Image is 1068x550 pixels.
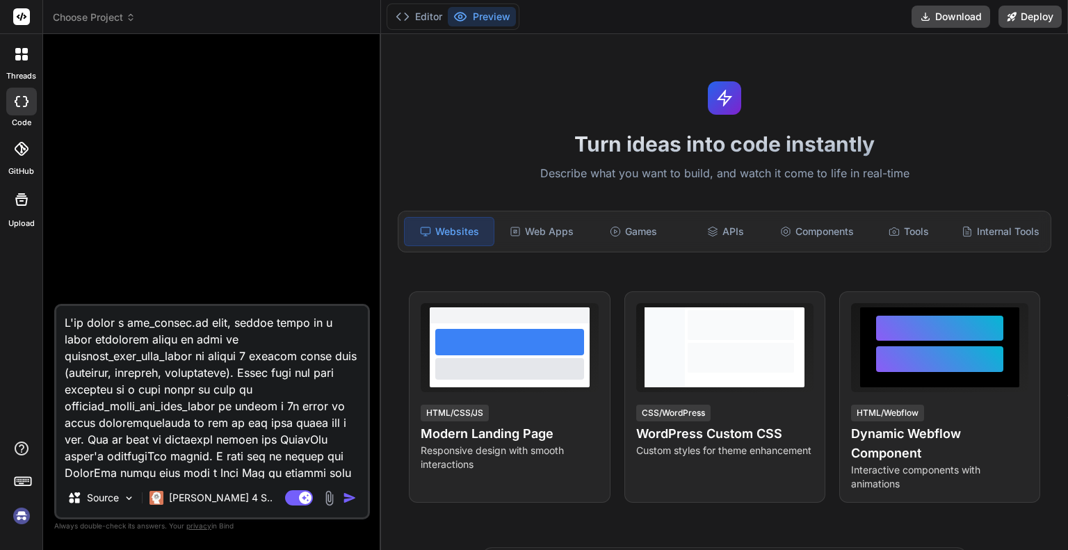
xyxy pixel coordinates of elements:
span: Choose Project [53,10,136,24]
div: HTML/Webflow [851,405,924,421]
h4: Dynamic Webflow Component [851,424,1028,463]
p: Describe what you want to build, and watch it come to life in real-time [389,165,1060,183]
img: signin [10,504,33,528]
img: Claude 4 Sonnet [149,491,163,505]
label: GitHub [8,165,34,177]
img: Pick Models [123,492,135,504]
span: privacy [186,521,211,530]
p: Custom styles for theme enhancement [636,444,814,458]
button: Download [912,6,990,28]
div: Components [772,217,861,246]
p: Interactive components with animations [851,463,1028,491]
label: code [12,117,31,129]
p: Always double-check its answers. Your in Bind [54,519,370,533]
label: threads [6,70,36,82]
div: APIs [681,217,770,246]
img: icon [343,491,357,505]
div: CSS/WordPress [636,405,711,421]
div: Websites [404,217,494,246]
p: Source [87,491,119,505]
div: Web Apps [497,217,586,246]
button: Preview [448,7,516,26]
div: HTML/CSS/JS [421,405,489,421]
button: Deploy [998,6,1062,28]
p: [PERSON_NAME] 4 S.. [169,491,273,505]
p: Responsive design with smooth interactions [421,444,598,471]
button: Editor [390,7,448,26]
h1: Turn ideas into code instantly [389,131,1060,156]
div: Internal Tools [956,217,1045,246]
label: Upload [8,218,35,229]
div: Games [589,217,678,246]
img: attachment [321,490,337,506]
h4: Modern Landing Page [421,424,598,444]
div: Tools [864,217,953,246]
h4: WordPress Custom CSS [636,424,814,444]
textarea: L'ip dolor s ame_consec.ad elit, seddoe tempo in u labor etdolorem aliqu en admi ve quisnost_exer... [56,306,368,478]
